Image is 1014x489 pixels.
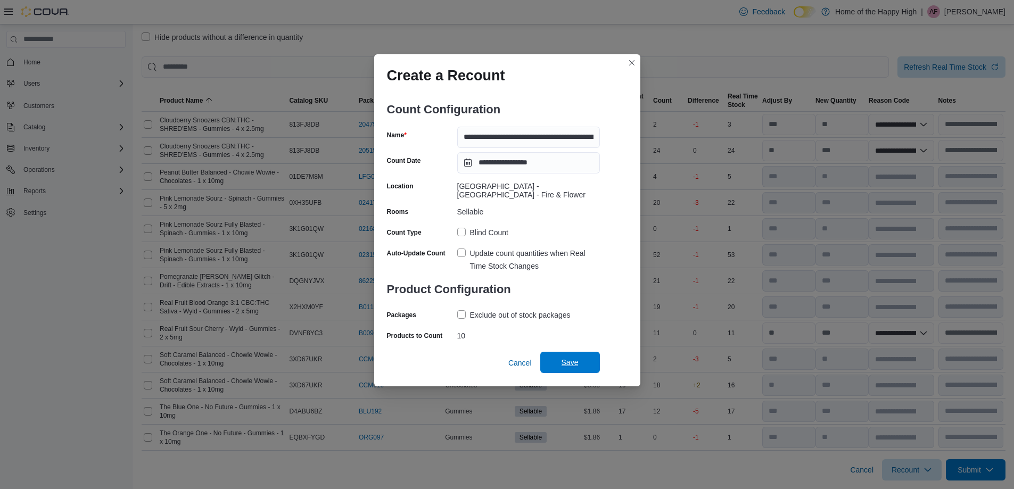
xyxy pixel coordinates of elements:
[387,182,414,190] label: Location
[387,311,416,319] label: Packages
[457,327,600,340] div: 10
[387,208,409,216] label: Rooms
[470,226,508,239] div: Blind Count
[540,352,600,373] button: Save
[562,357,579,368] span: Save
[457,203,600,216] div: Sellable
[457,178,600,199] div: [GEOGRAPHIC_DATA] - [GEOGRAPHIC_DATA] - Fire & Flower
[625,56,638,69] button: Closes this modal window
[387,67,505,84] h1: Create a Recount
[387,131,407,139] label: Name
[387,331,443,340] label: Products to Count
[387,228,422,237] label: Count Type
[457,152,600,173] input: Press the down key to open a popover containing a calendar.
[387,156,421,165] label: Count Date
[387,249,446,258] label: Auto-Update Count
[470,309,571,321] div: Exclude out of stock packages
[504,352,536,374] button: Cancel
[387,93,600,127] h3: Count Configuration
[470,247,600,272] div: Update count quantities when Real Time Stock Changes
[508,358,532,368] span: Cancel
[387,272,600,306] h3: Product Configuration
